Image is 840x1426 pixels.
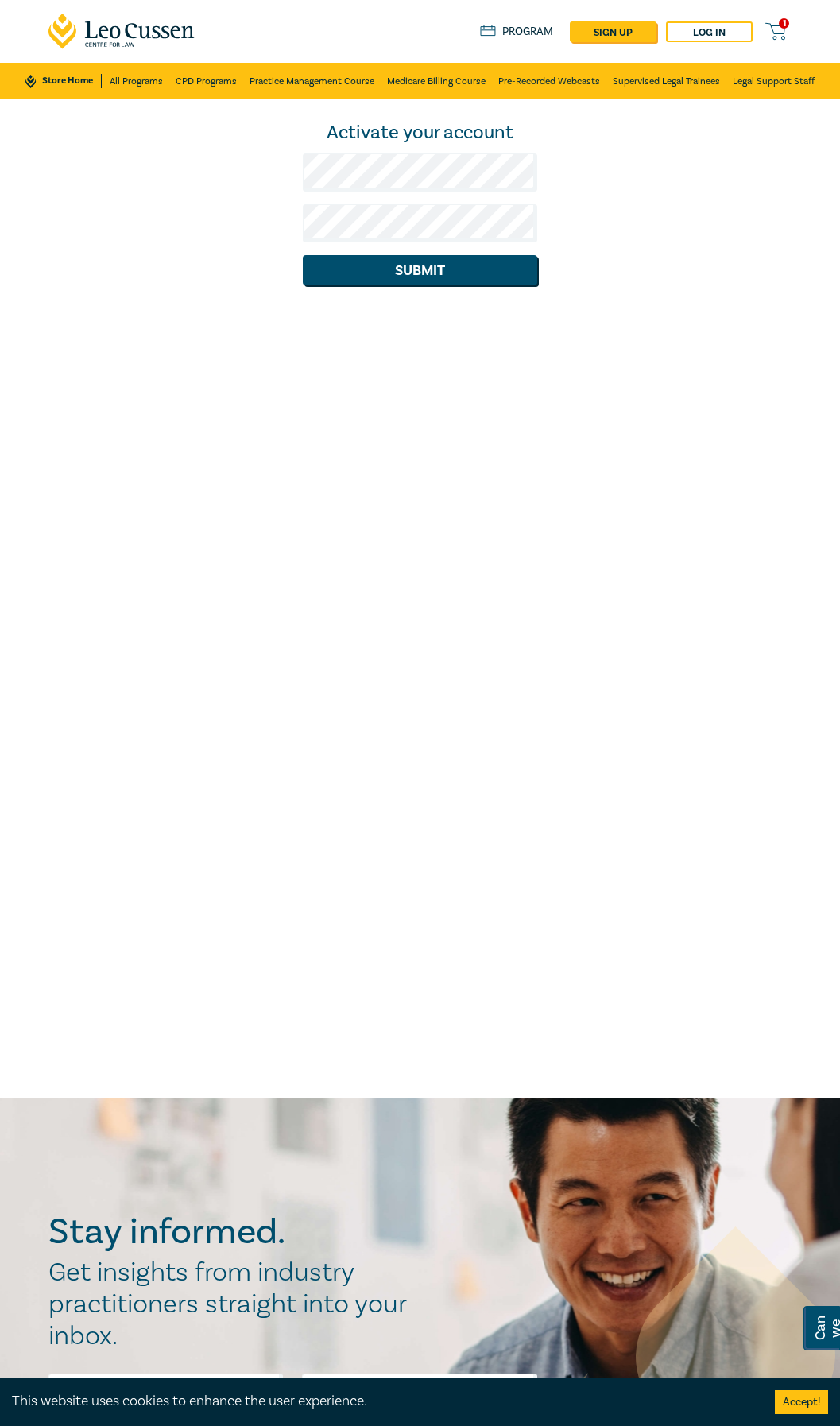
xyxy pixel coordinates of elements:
[775,1390,828,1414] button: Accept cookies
[48,1374,284,1412] input: First Name*
[250,63,374,99] a: Practice Management Course
[303,255,538,285] button: Submit
[480,25,554,39] a: Program
[176,63,237,99] a: CPD Programs
[387,63,486,99] a: Medicare Billing Course
[25,74,101,88] a: Store Home
[733,63,815,99] a: Legal Support Staff
[779,18,789,29] span: 1
[12,1391,751,1412] div: This website uses cookies to enhance the user experience.
[613,63,720,99] a: Supervised Legal Trainees
[570,21,656,42] a: sign up
[303,120,538,145] div: Activate your account
[666,21,753,42] a: Log in
[302,1374,537,1412] input: Last Name*
[48,1257,424,1352] h2: Get insights from industry practitioners straight into your inbox.
[498,63,600,99] a: Pre-Recorded Webcasts
[48,1211,424,1253] h2: Stay informed.
[110,63,163,99] a: All Programs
